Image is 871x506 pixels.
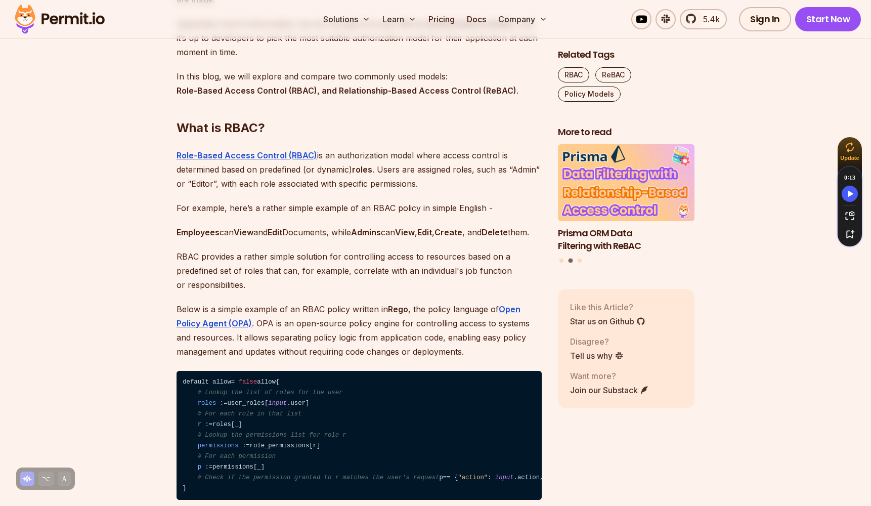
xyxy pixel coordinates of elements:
[198,474,440,481] span: # Check if the permission granted to r matches the user's request
[177,201,542,215] p: For example, here’s a rather simple example of an RBAC policy in simple English -
[231,378,235,386] span: =
[463,9,490,29] a: Docs
[177,69,542,98] p: In this blog, we will explore and compare two commonly used models: .
[395,227,415,237] strong: View
[265,400,268,407] span: [
[378,9,420,29] button: Learn
[177,371,542,500] code: default allow allow user_roles .user roles _ role_permissions r permissions _ p .action, .object
[558,126,694,139] h2: More to read
[424,9,459,29] a: Pricing
[458,474,488,481] span: "action"
[306,400,309,407] span: ]
[177,304,520,328] a: Open Policy Agent (OPA)
[570,370,649,382] p: Want more?
[558,49,694,61] h2: Related Tags
[388,304,408,314] strong: Rego
[795,7,861,31] a: Start Now
[209,463,212,471] span: =
[198,432,346,439] span: # Lookup the permissions list for role r
[570,350,624,362] a: Tell us why
[739,7,791,31] a: Sign In
[177,79,542,136] h2: What is RBAC?
[680,9,727,29] a: 5.4k
[177,225,542,239] p: can and Documents, while can , , , and them.
[319,9,374,29] button: Solutions
[231,421,235,428] span: [
[697,13,720,25] span: 5.4k
[177,302,542,359] p: Below is a simple example of an RBAC policy written in , the policy language of . OPA is an open-...
[10,2,109,36] img: Permit logo
[558,227,694,252] h3: Prisma ORM Data Filtering with ReBAC
[224,400,227,407] span: =
[578,259,582,263] button: Go to slide 3
[447,474,450,481] span: =
[183,485,186,492] span: }
[488,474,491,481] span: :
[177,227,220,237] strong: Employees
[242,442,246,449] span: :
[494,9,551,29] button: Company
[239,378,257,386] span: false
[570,335,624,348] p: Disagree?
[268,400,287,407] span: input
[205,463,208,471] span: :
[276,378,279,386] span: {
[559,259,563,263] button: Go to slide 1
[261,463,265,471] span: ]
[177,86,516,96] strong: Role-Based Access Control (RBAC), and Relationship-Based Access Control (ReBAC)
[495,474,514,481] span: input
[443,474,447,481] span: =
[570,315,645,327] a: Star us on Github
[351,227,381,237] strong: Admins
[253,463,257,471] span: [
[198,400,216,407] span: roles
[352,164,372,175] strong: roles
[434,227,462,237] strong: Create
[558,87,621,102] a: Policy Models
[569,259,573,263] button: Go to slide 2
[205,421,208,428] span: :
[558,145,694,222] img: Prisma ORM Data Filtering with ReBAC
[198,421,201,428] span: r
[198,463,201,471] span: p
[482,227,508,237] strong: Delete
[570,301,645,313] p: Like this Article?
[268,227,282,237] strong: Edit
[570,384,649,396] a: Join our Substack
[234,227,253,237] strong: View
[220,400,224,407] span: :
[198,442,239,449] span: permissions
[198,389,343,396] span: # Lookup the list of roles for the user
[317,442,320,449] span: ]
[309,442,313,449] span: [
[558,67,589,82] a: RBAC
[209,421,212,428] span: =
[246,442,249,449] span: =
[417,227,432,237] strong: Edit
[198,453,276,460] span: # For each permission
[177,249,542,292] p: RBAC provides a rather simple solution for controlling access to resources based on a predefined ...
[177,148,542,191] p: is an authorization model where access control is determined based on predefined (or dynamic) . U...
[454,474,458,481] span: {
[558,145,694,265] div: Posts
[558,145,694,252] li: 2 of 3
[595,67,631,82] a: ReBAC
[239,421,242,428] span: ]
[177,150,317,160] a: Role-Based Access Control (RBAC)
[198,410,302,417] span: # For each role in that list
